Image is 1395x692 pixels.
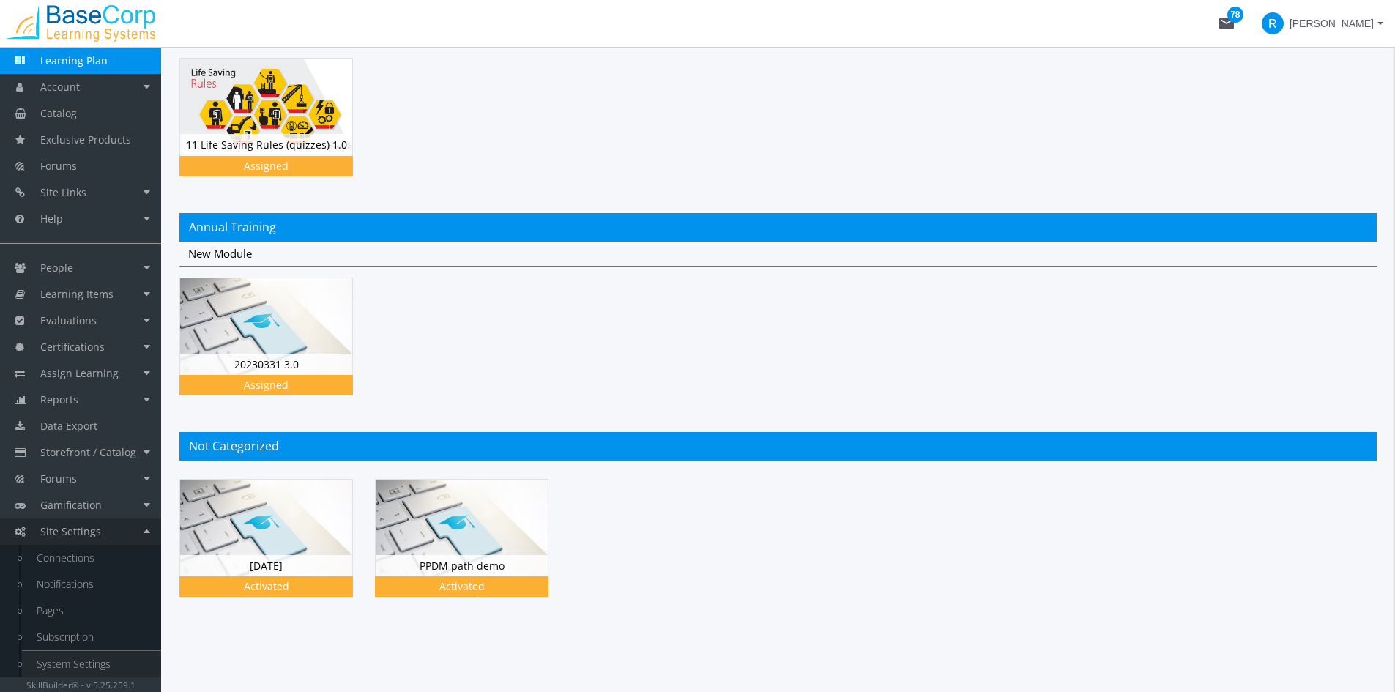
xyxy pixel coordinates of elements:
span: Evaluations [40,313,97,327]
span: Annual Training [189,219,276,235]
div: 20230331 3.0 [180,354,352,376]
span: Reports [40,392,78,406]
div: Assigned [182,159,350,174]
span: Catalog [40,106,77,120]
span: Storefront / Catalog [40,445,136,459]
span: Assign Learning [40,366,119,380]
span: Help [40,212,63,226]
div: Activated [182,579,350,594]
div: [DATE] [180,555,352,577]
span: Learning Plan [40,53,108,67]
small: SkillBuilder® - v.5.25.259.1 [26,679,135,691]
span: People [40,261,73,275]
span: New Module [188,246,252,261]
span: [PERSON_NAME] [1290,10,1374,37]
span: Forums [40,472,77,485]
span: Exclusive Products [40,133,131,146]
span: Gamification [40,498,102,512]
span: Data Export [40,419,97,433]
a: System Settings [22,651,161,677]
a: Notifications [22,571,161,598]
span: Account [40,80,80,94]
div: Activated [378,579,546,594]
span: Site Settings [40,524,101,538]
span: Certifications [40,340,105,354]
div: Assigned [182,378,350,392]
div: PPDM path demo [376,555,548,577]
span: Learning Items [40,287,114,301]
div: 20230331 3.0 [179,278,375,417]
a: Subscription [22,624,161,650]
span: Forums [40,159,77,173]
div: PPDM path demo [375,479,570,619]
a: Connections [22,545,161,571]
div: 11 Life Saving Rules (quizzes) 1.0 [179,58,375,198]
a: Pages [22,598,161,624]
span: Not Categorized [189,438,279,454]
div: 11 Life Saving Rules (quizzes) 1.0 [180,134,352,156]
span: Site Links [40,185,86,199]
span: R [1262,12,1284,34]
mat-icon: mail [1218,15,1235,32]
div: [DATE] [179,479,375,619]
